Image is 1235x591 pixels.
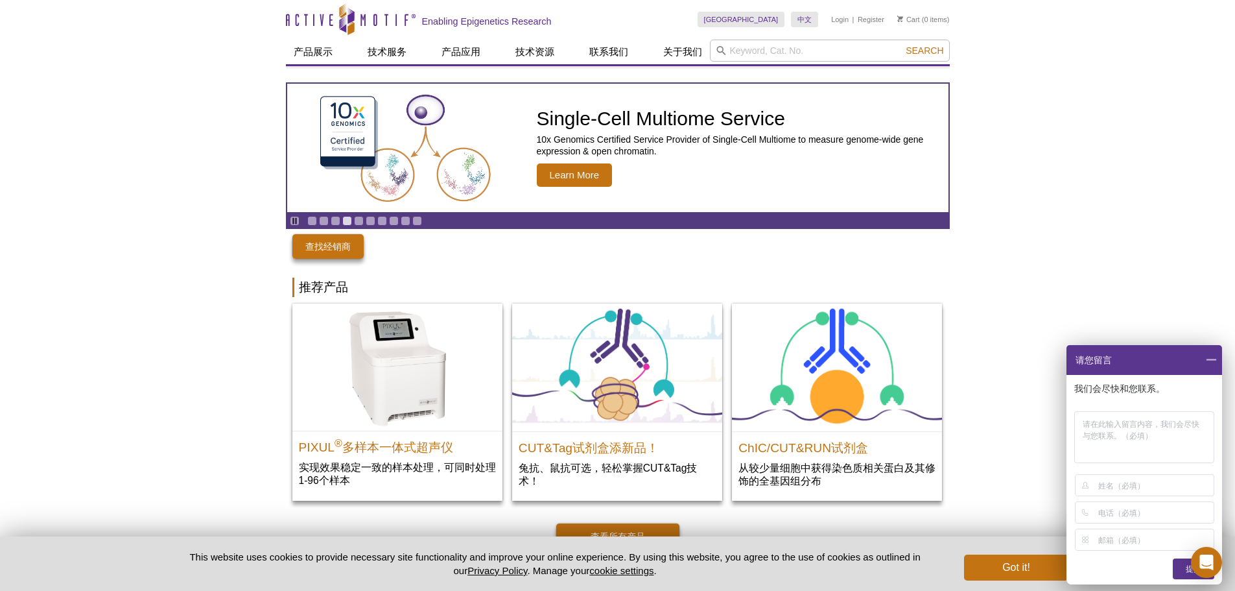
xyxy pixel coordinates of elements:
span: Search [906,45,943,56]
a: Go to slide 9 [401,216,410,226]
a: Go to slide 4 [342,216,352,226]
img: CUT&Tag试剂盒添新品！ [512,304,722,431]
a: 技术服务 [360,40,414,64]
a: Go to slide 6 [366,216,375,226]
a: Go to slide 8 [389,216,399,226]
img: Your Cart [897,16,903,22]
p: 实现效果稳定一致的样本处理，可同时处理1-96个样本 [299,461,496,487]
a: Register [858,15,884,24]
a: Go to slide 3 [331,216,340,226]
button: cookie settings [589,565,653,576]
a: 技术资源 [508,40,562,64]
p: This website uses cookies to provide necessary site functionality and improve your online experie... [167,550,943,577]
p: 从较少量细胞中获得染色质相关蛋白及其修饰的全基因组分布 [738,461,935,488]
article: Single-Cell Multiome Service [287,84,948,212]
a: 产品展示 [286,40,340,64]
img: PIXUL Multi-Sample Sonicator [292,304,502,431]
li: (0 items) [897,12,950,27]
div: 提交 [1173,559,1214,579]
h2: CUT&Tag试剂盒添新品！ [519,435,716,455]
a: Go to slide 7 [377,216,387,226]
h2: PIXUL 多样本一体式超声仪 [299,435,496,454]
span: Learn More [537,163,613,187]
a: 产品应用 [434,40,488,64]
h2: ChIC/CUT&RUN试剂盒 [738,435,935,455]
img: Single-Cell Multiome Service [308,89,502,208]
a: Single-Cell Multiome Service Single-Cell Multiome Service 10x Genomics Certified Service Provider... [287,84,948,212]
a: Login [831,15,849,24]
div: Open Intercom Messenger [1191,547,1222,578]
a: 中文 [791,12,818,27]
a: Go to slide 2 [319,216,329,226]
a: 关于我们 [655,40,710,64]
a: Toggle autoplay [290,216,300,226]
a: 查看所有产品 [556,524,679,549]
span: 请您留言 [1074,345,1112,375]
a: Cart [897,15,920,24]
input: 姓名（必填） [1098,475,1212,496]
img: ChIC/CUT&RUN Assay Kit [732,304,942,431]
a: PIXUL Multi-Sample Sonicator PIXUL®多样本一体式超声仪 实现效果稳定一致的样本处理，可同时处理1-96个样本 [292,304,502,500]
a: [GEOGRAPHIC_DATA] [698,12,785,27]
p: 兔抗、鼠抗可选，轻松掌握CUT&Tag技术！ [519,461,716,488]
input: Keyword, Cat. No. [710,40,950,62]
input: 邮箱（必填） [1098,529,1212,550]
a: 联系我们 [582,40,636,64]
h2: Enabling Epigenetics Research [422,16,552,27]
button: Search [902,45,947,56]
sup: ® [335,438,342,449]
a: Go to slide 10 [412,216,422,226]
a: ChIC/CUT&RUN Assay Kit ChIC/CUT&RUN试剂盒 从较少量细胞中获得染色质相关蛋白及其修饰的全基因组分布 [732,304,942,501]
input: 电话（必填） [1098,502,1212,523]
h2: 推荐产品 [292,278,943,297]
a: Privacy Policy [467,565,527,576]
h2: Single-Cell Multiome Service [537,109,942,128]
a: 查找经销商 [292,234,364,259]
p: 10x Genomics Certified Service Provider of Single-Cell Multiome to measure genome-wide gene expre... [537,134,942,157]
p: 我们会尽快和您联系。 [1074,383,1217,394]
a: CUT&Tag试剂盒添新品！ CUT&Tag试剂盒添新品！ 兔抗、鼠抗可选，轻松掌握CUT&Tag技术！ [512,304,722,501]
a: Go to slide 5 [354,216,364,226]
button: Got it! [964,555,1068,581]
a: Go to slide 1 [307,216,317,226]
li: | [853,12,854,27]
